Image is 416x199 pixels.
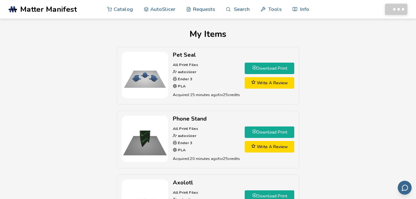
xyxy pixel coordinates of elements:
[177,69,196,74] strong: autoslicer
[398,181,412,195] button: Send feedback via email
[177,147,186,153] strong: PLA
[122,116,168,162] img: Phone Stand
[245,77,294,89] a: Write A Review
[177,83,186,89] strong: PLA
[173,91,240,98] p: Acquired: 15 minutes ago for 25 credits
[9,29,407,39] h1: My Items
[245,63,294,74] a: Download Print
[173,126,198,131] strong: All Print Files
[173,155,240,162] p: Acquired: 20 minutes ago for 25 credits
[122,52,168,98] img: Pet Seal
[173,179,240,186] h2: Axolotl
[173,190,198,195] strong: All Print Files
[177,76,192,82] strong: Ender 3
[245,141,294,153] a: Write A Review
[173,62,198,67] strong: All Print Files
[173,52,240,58] h2: Pet Seal
[177,133,196,138] strong: autoslicer
[245,126,294,138] a: Download Print
[177,140,192,145] strong: Ender 3
[173,116,240,122] h2: Phone Stand
[20,5,77,14] span: Matter Manifest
